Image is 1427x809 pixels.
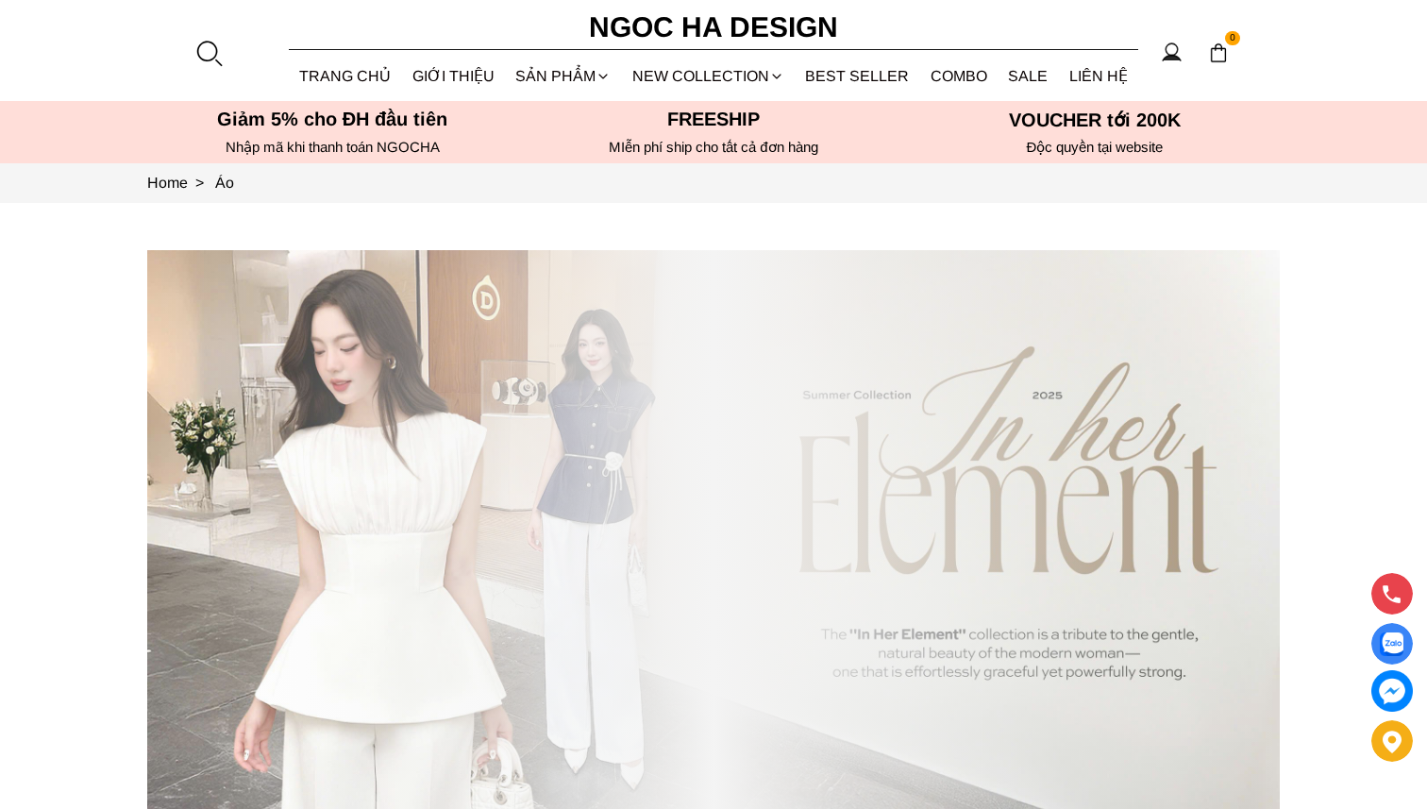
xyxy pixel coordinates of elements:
a: NEW COLLECTION [622,51,796,101]
img: img-CART-ICON-ksit0nf1 [1208,42,1229,63]
a: SALE [998,51,1059,101]
span: 0 [1225,31,1240,46]
a: Link to Home [147,175,215,191]
font: Freeship [667,109,760,129]
a: Display image [1371,623,1413,665]
div: SẢN PHẨM [505,51,622,101]
a: Link to Áo [215,175,234,191]
img: Display image [1380,632,1403,656]
a: TRANG CHỦ [289,51,402,101]
font: Giảm 5% cho ĐH đầu tiên [217,109,448,129]
a: GIỚI THIỆU [402,51,506,101]
a: BEST SELLER [795,51,920,101]
font: Nhập mã khi thanh toán NGOCHA [226,139,440,155]
a: LIÊN HỆ [1059,51,1139,101]
a: messenger [1371,670,1413,712]
a: Combo [920,51,999,101]
h6: Độc quyền tại website [910,139,1280,156]
h5: VOUCHER tới 200K [910,109,1280,131]
h6: MIễn phí ship cho tất cả đơn hàng [529,139,898,156]
a: Ngoc Ha Design [572,5,855,50]
span: > [188,175,211,191]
